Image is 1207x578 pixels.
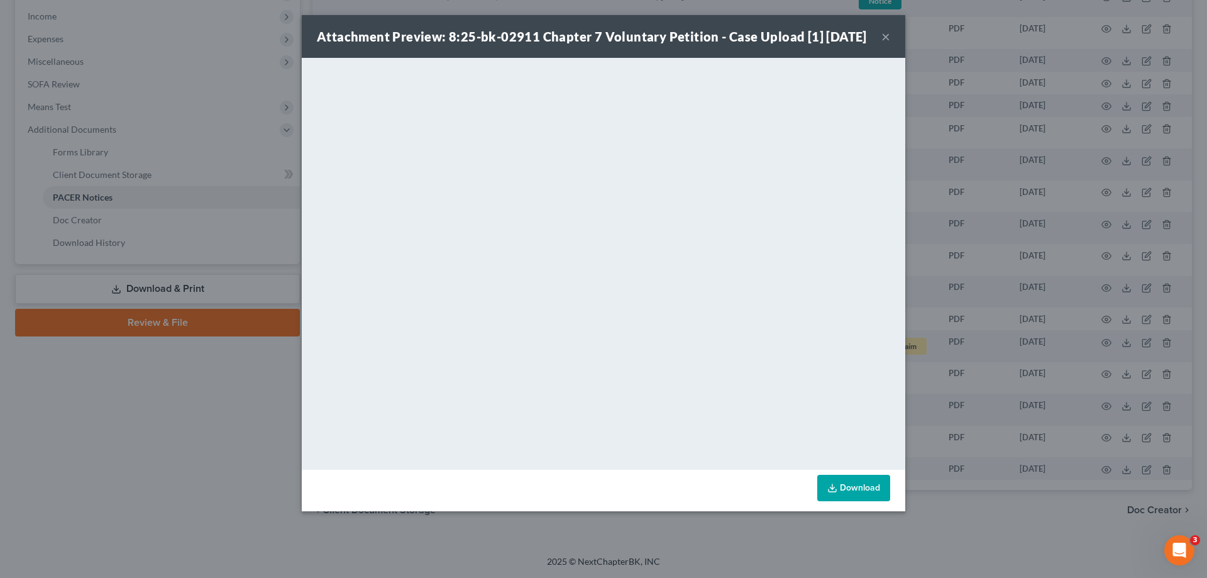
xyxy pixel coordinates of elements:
[817,475,890,501] a: Download
[881,29,890,44] button: ×
[1190,535,1200,545] span: 3
[302,58,905,467] iframe: <object ng-attr-data='[URL][DOMAIN_NAME]' type='application/pdf' width='100%' height='650px'></ob...
[317,29,867,44] strong: Attachment Preview: 8:25-bk-02911 Chapter 7 Voluntary Petition - Case Upload [1] [DATE]
[1164,535,1194,565] iframe: Intercom live chat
